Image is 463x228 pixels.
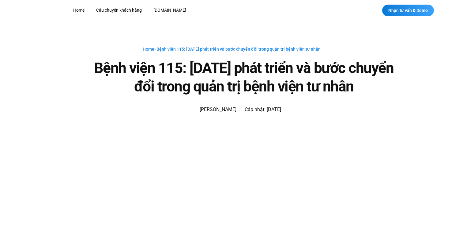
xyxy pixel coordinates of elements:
[156,47,321,52] span: Bệnh viện 115: [DATE] phát triển và bước chuyển đổi trong quản trị bệnh viện tư nhân
[69,5,280,16] nav: Menu
[245,106,265,112] span: Cập nhật:
[197,105,236,114] span: [PERSON_NAME]
[69,5,89,16] a: Home
[143,47,321,52] span: »
[388,8,428,13] span: Nhận tư vấn & Demo
[149,5,191,16] a: [DOMAIN_NAME]
[143,47,154,52] a: Home
[267,106,281,112] time: [DATE]
[382,5,434,16] a: Nhận tư vấn & Demo
[92,5,146,16] a: Câu chuyện khách hàng
[182,102,236,117] a: Picture of Đoàn Đức [PERSON_NAME]
[85,59,403,96] h1: Bệnh viện 115: [DATE] phát triển và bước chuyển đổi trong quản trị bệnh viện tư nhân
